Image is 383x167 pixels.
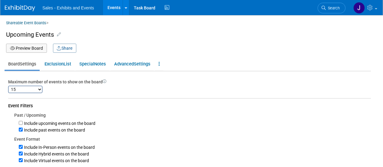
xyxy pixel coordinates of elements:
span: Search [326,6,340,10]
button: Share [53,44,76,53]
span: Settings [134,61,150,67]
a: ExclusionList [41,58,74,70]
div: Past / Upcoming [14,112,371,118]
a: Search [318,3,345,13]
a: SpecialNotes [76,58,109,70]
div: Event Filters [8,103,371,109]
span: Sales - Exhibits and Events [42,5,94,10]
label: Include In-Person events on the board [23,145,95,150]
a: AdvancedSettings [111,58,154,70]
img: ExhibitDay [5,5,35,11]
span: Upcoming Events [6,31,54,38]
span: > [46,20,48,25]
label: Include upcoming events on the board [23,121,95,126]
div: Maximum number of events to show on the board [8,79,371,85]
span: List [64,61,71,67]
span: Board [8,61,20,67]
img: Jen Bishop [353,2,365,14]
button: Preview Board [6,44,47,53]
a: BoardSettings [5,58,40,70]
label: Include Virtual events on the board [23,158,89,163]
label: Include past events on the board [23,128,85,132]
div: Event Format [14,136,371,142]
label: Include Hybrid events on the board [23,152,89,156]
a: Shareable Event Boards [6,19,46,27]
span: Special [79,61,94,67]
